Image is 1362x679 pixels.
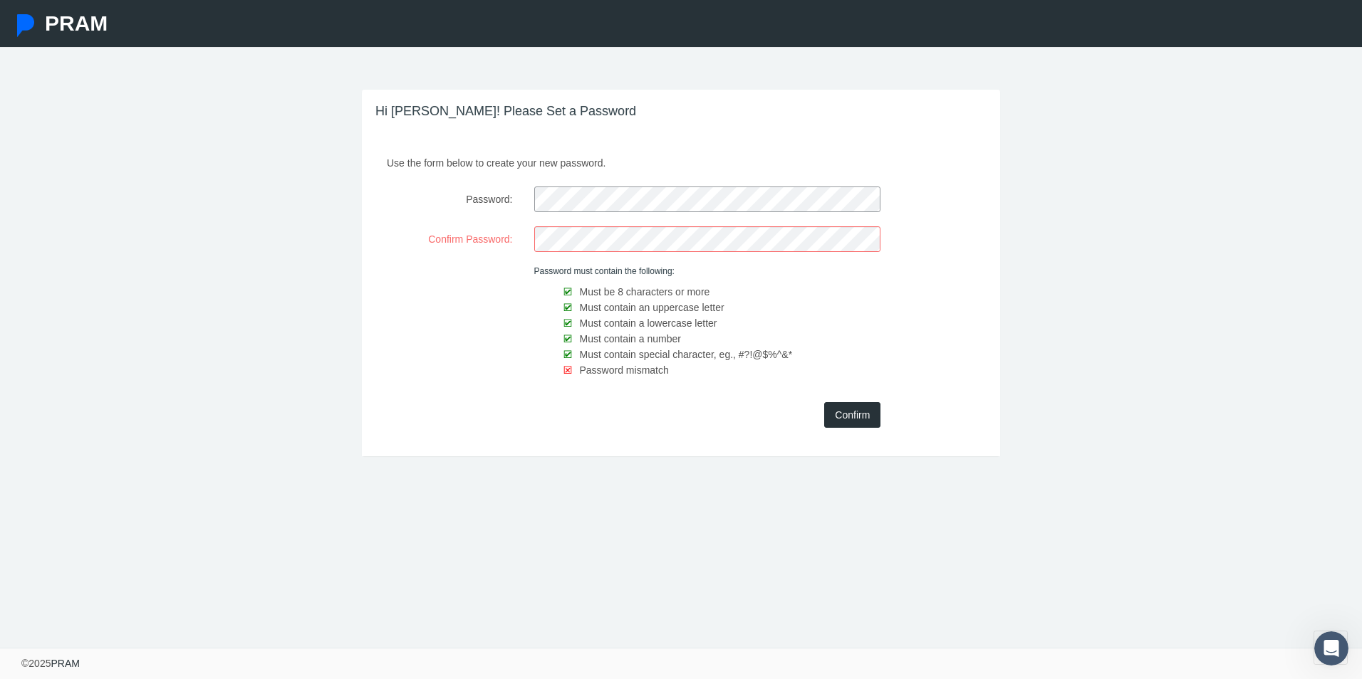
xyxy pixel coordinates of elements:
[365,186,524,212] label: Password:
[580,364,669,376] span: Password mismatch
[362,90,1000,134] h3: Hi [PERSON_NAME]! Please Set a Password
[1314,631,1348,665] iframe: Intercom live chat
[376,150,986,171] p: Use the form below to create your new password.
[14,14,37,37] img: Pram Partner
[824,402,880,428] input: Confirm
[580,302,724,313] span: Must contain an uppercase letter
[580,317,717,329] span: Must contain a lowercase letter
[580,286,710,298] span: Must be 8 characters or more
[534,266,881,276] h6: Password must contain the following:
[580,333,681,344] span: Must contain a number
[45,11,108,35] span: PRAM
[51,658,79,669] a: PRAM
[580,349,793,360] span: Must contain special character, eg., #?!@$%^&*
[365,226,524,252] label: Confirm Password:
[21,656,80,671] div: © 2025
